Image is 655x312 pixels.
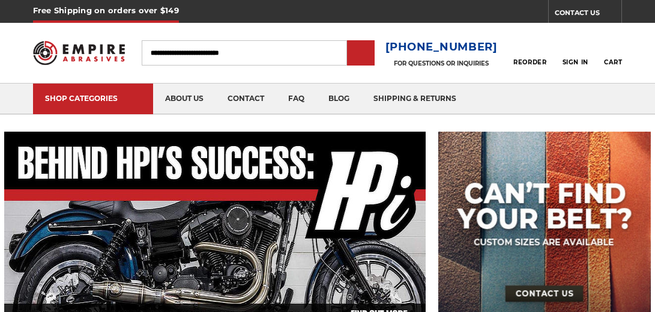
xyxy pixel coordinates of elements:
[385,38,498,56] a: [PHONE_NUMBER]
[513,58,546,66] span: Reorder
[33,35,125,71] img: Empire Abrasives
[276,84,316,114] a: faq
[513,40,546,66] a: Reorder
[361,84,468,114] a: shipping & returns
[316,84,361,114] a: blog
[563,58,588,66] span: Sign In
[45,94,141,103] div: SHOP CATEGORIES
[604,40,622,66] a: Cart
[153,84,216,114] a: about us
[216,84,276,114] a: contact
[555,6,621,23] a: CONTACT US
[604,58,622,66] span: Cart
[385,60,498,67] p: FOR QUESTIONS OR INQUIRIES
[349,41,373,66] input: Submit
